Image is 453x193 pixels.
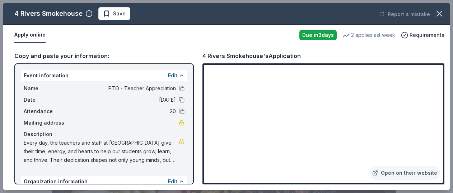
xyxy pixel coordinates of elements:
[24,84,72,93] span: Name
[299,30,337,40] div: Due in 3 days
[24,139,179,164] span: Every day, the teachers and staff at [GEOGRAPHIC_DATA] give their time, energy, and hearts to hel...
[342,31,395,39] div: 2 applies last week
[24,119,72,127] span: Mailing address
[369,166,440,180] a: Open on their website
[168,71,177,80] button: Edit
[24,96,72,104] span: Date
[202,51,301,61] div: 4 Rivers Smokehouse's Application
[21,70,187,81] div: Event information
[113,9,126,18] span: Save
[72,107,176,116] span: 20
[98,7,130,20] button: Save
[14,8,83,19] div: 4 Rivers Smokehouse
[24,130,185,139] div: Description
[21,176,187,187] div: Organization information
[379,10,430,19] button: Report a mistake
[401,31,444,39] button: Requirements
[72,96,176,104] span: [DATE]
[14,51,194,61] div: Copy and paste your information:
[168,177,177,186] button: Edit
[24,107,72,116] span: Attendance
[72,84,176,93] span: PTO - Teacher Appreciation
[410,31,444,39] span: Requirements
[14,28,46,43] button: Apply online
